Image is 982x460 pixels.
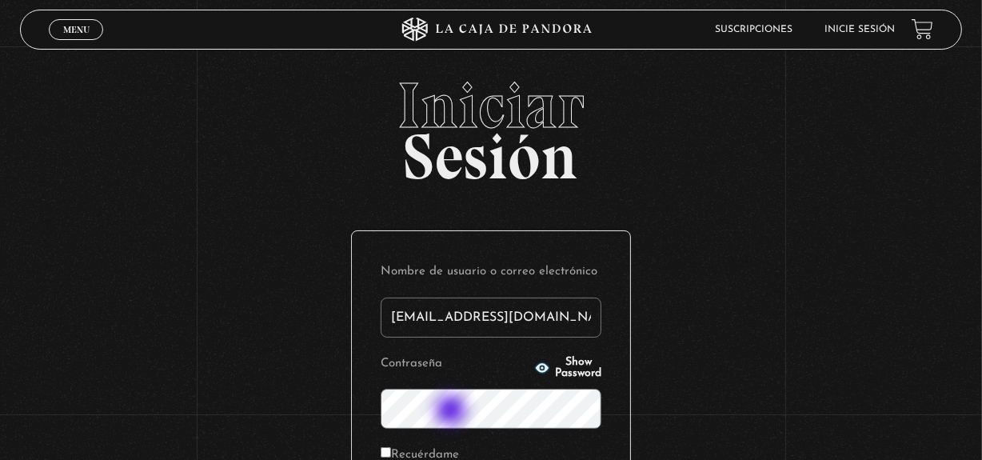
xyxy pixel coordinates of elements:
label: Contraseña [381,352,529,377]
a: Inicie sesión [825,25,896,34]
span: Cerrar [58,38,95,49]
h2: Sesión [20,74,963,176]
input: Recuérdame [381,447,391,458]
a: View your shopping cart [912,18,933,40]
a: Suscripciones [716,25,793,34]
button: Show Password [534,357,601,379]
label: Nombre de usuario o correo electrónico [381,260,601,285]
span: Menu [63,25,90,34]
span: Iniciar [20,74,963,138]
span: Show Password [555,357,601,379]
